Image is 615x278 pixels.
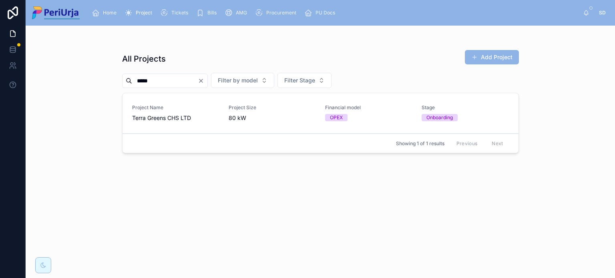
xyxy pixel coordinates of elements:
[218,76,258,84] span: Filter by model
[207,10,217,16] span: Bills
[86,4,583,22] div: scrollable content
[229,114,316,122] span: 80 kW
[599,10,606,16] span: SD
[229,104,316,111] span: Project Size
[89,6,122,20] a: Home
[123,93,519,134] a: Project NameTerra Greens CHS LTDProject Size80 kWFinancial modelOPEXStageOnboarding
[422,104,508,111] span: Stage
[316,10,335,16] span: PU Docs
[132,114,219,122] span: Terra Greens CHS LTD
[236,10,247,16] span: AMG
[396,140,444,147] span: Showing 1 of 1 results
[302,6,341,20] a: PU Docs
[426,114,453,121] div: Onboarding
[266,10,296,16] span: Procurement
[222,6,253,20] a: AMG
[136,10,152,16] span: Project
[122,6,158,20] a: Project
[122,53,166,64] h1: All Projects
[194,6,222,20] a: Bills
[253,6,302,20] a: Procurement
[465,50,519,64] button: Add Project
[32,6,80,19] img: App logo
[158,6,194,20] a: Tickets
[277,73,332,88] button: Select Button
[284,76,315,84] span: Filter Stage
[198,78,207,84] button: Clear
[325,104,412,111] span: Financial model
[132,104,219,111] span: Project Name
[103,10,117,16] span: Home
[171,10,188,16] span: Tickets
[330,114,343,121] div: OPEX
[211,73,274,88] button: Select Button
